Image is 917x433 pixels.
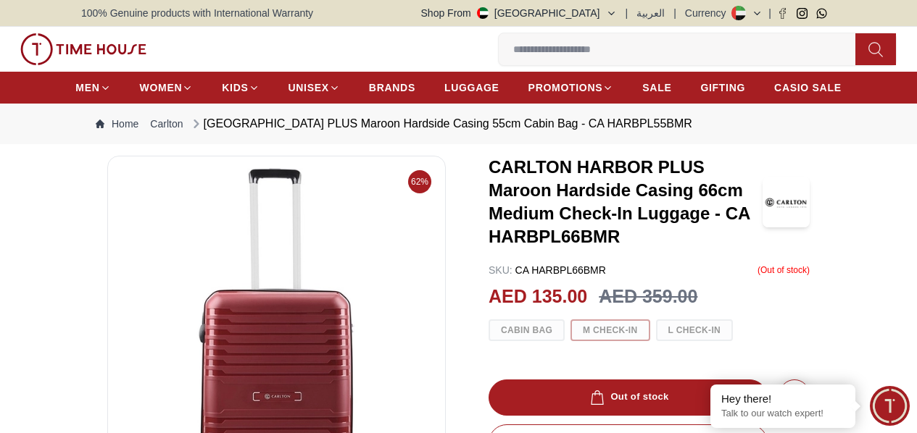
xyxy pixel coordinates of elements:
[140,75,194,101] a: WOMEN
[528,75,614,101] a: PROMOTIONS
[870,386,910,426] div: Chat Widget
[758,263,810,277] p: ( Out of stock )
[369,75,415,101] a: BRANDS
[421,6,617,20] button: Shop From[GEOGRAPHIC_DATA]
[774,80,842,95] span: CASIO SALE
[75,80,99,95] span: MEN
[642,80,671,95] span: SALE
[408,170,431,193] span: 62%
[96,117,138,131] a: Home
[700,75,745,101] a: GIFTING
[636,6,665,20] button: العربية
[489,156,763,248] h3: CARLTON HARBOR PLUS Maroon Hardside Casing 66cm Medium Check-In Luggage - CA HARBPL66BMR
[369,80,415,95] span: BRANDS
[721,392,845,406] div: Hey there!
[444,75,499,101] a: LUGGAGE
[797,8,808,19] a: Instagram
[528,80,603,95] span: PROMOTIONS
[599,283,697,311] h3: AED 359.00
[222,80,248,95] span: KIDS
[685,6,732,20] div: Currency
[489,263,606,277] p: CA HARBPL66BMR
[81,104,836,144] nav: Breadcrumb
[189,115,692,133] div: [GEOGRAPHIC_DATA] PLUS Maroon Hardside Casing 55cm Cabin Bag - CA HARBPL55BMR
[721,408,845,420] p: Talk to our watch expert!
[477,7,489,19] img: United Arab Emirates
[768,6,771,20] span: |
[763,177,810,227] img: CARLTON HARBOR PLUS Maroon Hardside Casing 66cm Medium Check-In Luggage - CA HARBPL66BMR
[222,75,259,101] a: KIDS
[489,283,587,311] h2: AED 135.00
[140,80,183,95] span: WOMEN
[489,264,513,276] span: SKU :
[444,80,499,95] span: LUGGAGE
[626,6,628,20] span: |
[289,80,329,95] span: UNISEX
[774,75,842,101] a: CASIO SALE
[20,33,146,65] img: ...
[289,75,340,101] a: UNISEX
[777,8,788,19] a: Facebook
[816,8,827,19] a: Whatsapp
[150,117,183,131] a: Carlton
[81,6,313,20] span: 100% Genuine products with International Warranty
[75,75,110,101] a: MEN
[642,75,671,101] a: SALE
[673,6,676,20] span: |
[700,80,745,95] span: GIFTING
